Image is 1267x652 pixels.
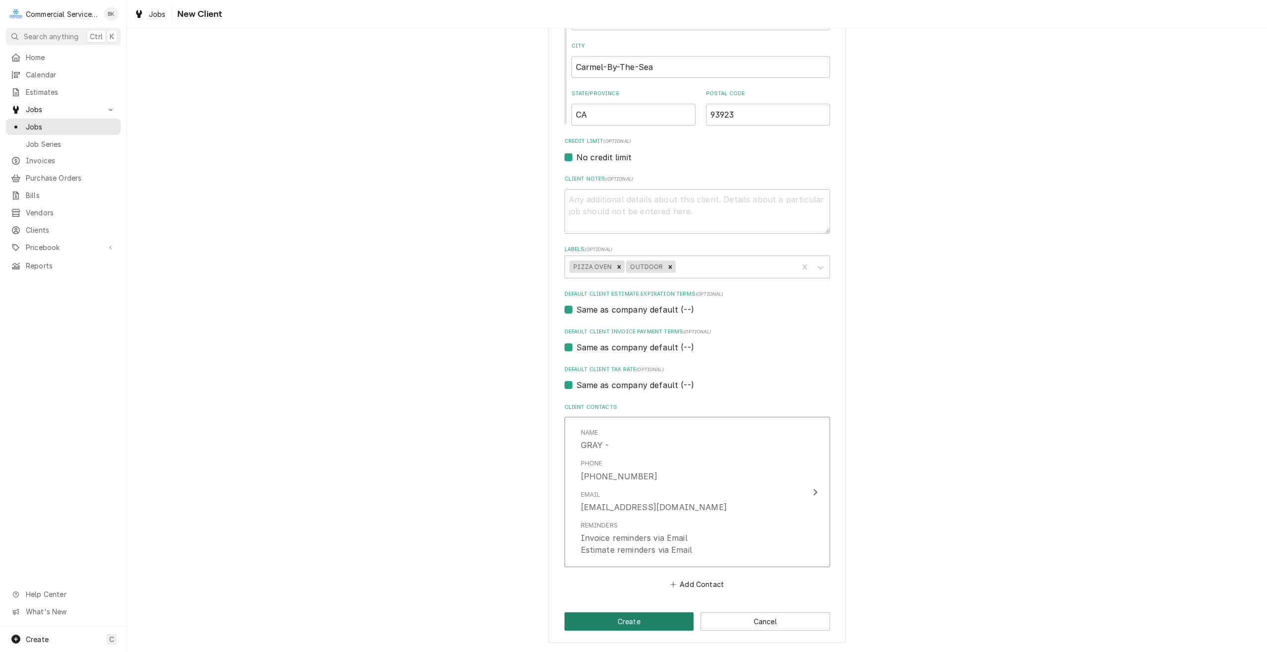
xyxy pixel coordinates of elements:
div: Reminders [581,521,692,556]
a: Go to What's New [6,603,121,620]
span: Ctrl [90,31,103,42]
div: Name [581,428,609,451]
a: Bills [6,187,121,203]
span: Pricebook [26,242,101,253]
div: Email [581,490,727,513]
span: Jobs [26,122,116,132]
label: State/Province [571,90,696,98]
span: Reports [26,261,116,271]
a: Job Series [6,136,121,152]
div: PIZZA OVEN [569,261,614,273]
div: Postal Code [706,90,830,125]
div: City [571,42,830,77]
div: Commercial Service Co. [26,9,99,19]
label: Postal Code [706,90,830,98]
label: Default Client Estimate Expiration Terms [564,290,830,298]
a: Clients [6,222,121,238]
a: Vendors [6,204,121,221]
label: City [571,42,830,50]
div: [PHONE_NUMBER] [581,470,657,482]
div: Phone [581,459,603,468]
div: Remove OUTDOOR [665,261,676,273]
label: Same as company default (--) [576,341,694,353]
a: Reports [6,258,121,274]
div: BK [104,7,118,21]
div: State/Province [571,90,696,125]
button: Update Contact [564,417,830,567]
div: Default Client Estimate Expiration Terms [564,290,830,316]
label: No credit limit [576,151,632,163]
span: Bills [26,190,116,200]
label: Labels [564,246,830,254]
span: Search anything [24,31,78,42]
span: Help Center [26,589,115,599]
div: Brian Key's Avatar [104,7,118,21]
div: C [9,7,23,21]
div: Email [581,490,601,499]
span: Home [26,52,116,63]
label: Same as company default (--) [576,379,694,391]
span: Jobs [26,104,101,115]
span: (optional) [636,367,664,372]
label: Client Contacts [564,403,830,411]
a: Estimates [6,84,121,100]
div: Name [581,428,599,437]
div: Default Client Invoice Payment Terms [564,328,830,353]
div: Button Group Row [564,612,830,631]
span: Create [26,635,49,644]
div: Remove PIZZA OVEN [614,261,625,273]
span: Calendar [26,69,116,80]
button: Add Contact [668,578,725,591]
a: Jobs [6,119,121,135]
div: Client Contacts [564,403,830,591]
span: (optional) [603,138,631,144]
label: Client Notes [564,175,830,183]
span: What's New [26,606,115,617]
a: Invoices [6,152,121,169]
span: Clients [26,225,116,235]
span: Estimates [26,87,116,97]
span: (optional) [696,291,723,297]
a: Purchase Orders [6,170,121,186]
a: Home [6,49,121,65]
span: Job Series [26,139,116,149]
span: C [109,634,114,645]
div: Estimate reminders via Email [581,544,692,556]
button: Search anythingCtrlK [6,28,121,45]
div: [EMAIL_ADDRESS][DOMAIN_NAME] [581,501,727,513]
a: Go to Help Center [6,586,121,602]
div: Client Notes [564,175,830,233]
span: Jobs [149,9,166,19]
div: Credit Limit [564,137,830,163]
div: Commercial Service Co.'s Avatar [9,7,23,21]
span: (optional) [683,329,711,334]
label: Default Client Tax Rate [564,366,830,374]
span: ( optional ) [605,176,633,182]
button: Cancel [701,612,830,631]
a: Jobs [130,6,170,22]
button: Create [564,612,694,631]
a: Go to Pricebook [6,239,121,256]
div: Button Group [564,612,830,631]
div: Phone [581,459,657,482]
label: Credit Limit [564,137,830,145]
div: Reminders [581,521,618,530]
span: Vendors [26,207,116,218]
label: Default Client Invoice Payment Terms [564,328,830,336]
div: Invoice reminders via Email [581,532,688,544]
div: GRAY - [581,439,609,451]
a: Calendar [6,66,121,83]
span: Invoices [26,155,116,166]
div: Labels [564,246,830,278]
label: Same as company default (--) [576,304,694,316]
div: Default Client Tax Rate [564,366,830,391]
div: OUTDOOR [626,261,665,273]
a: Go to Jobs [6,101,121,118]
span: ( optional ) [584,247,612,252]
span: Purchase Orders [26,173,116,183]
span: K [110,31,114,42]
span: New Client [174,7,222,21]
